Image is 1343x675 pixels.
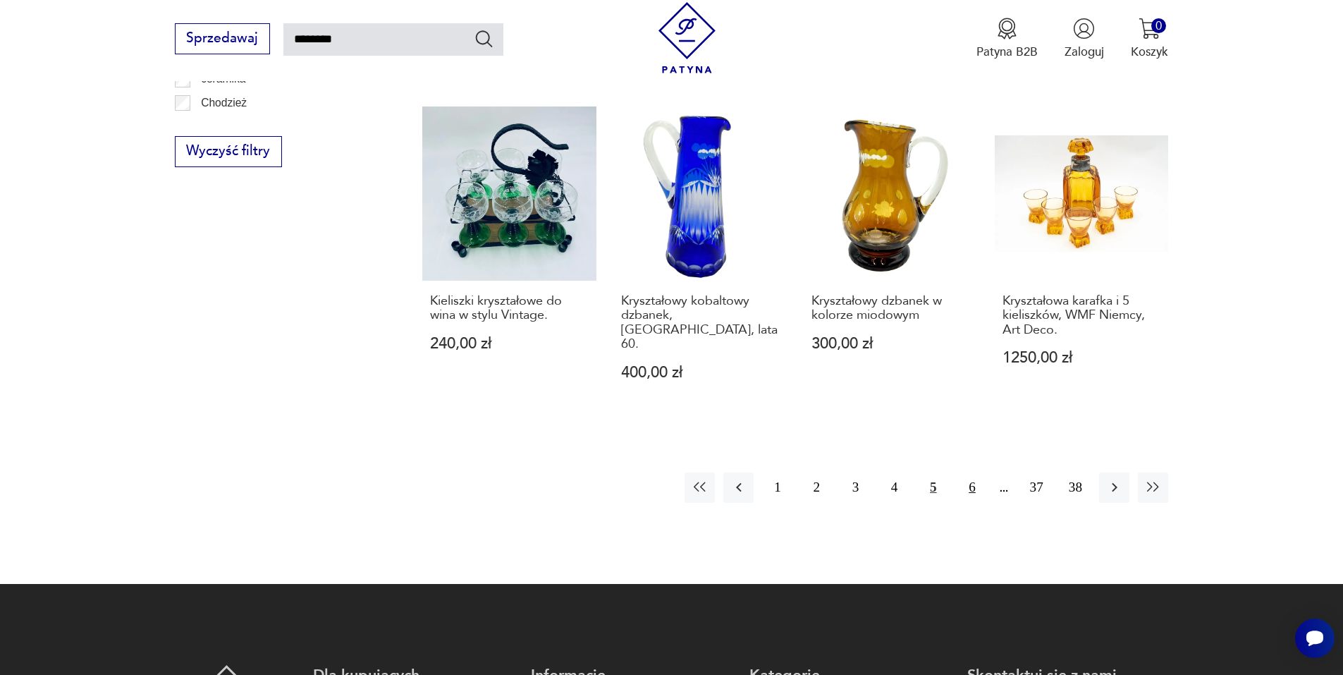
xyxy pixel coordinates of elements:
[1065,44,1104,60] p: Zaloguj
[1065,18,1104,60] button: Zaloguj
[621,365,780,380] p: 400,00 zł
[1022,473,1052,503] button: 37
[762,473,792,503] button: 1
[840,473,871,503] button: 3
[1002,351,1161,365] p: 1250,00 zł
[811,336,970,351] p: 300,00 zł
[802,473,832,503] button: 2
[474,28,494,49] button: Szukaj
[1002,294,1161,337] h3: Kryształowa karafka i 5 kieliszków, WMF Niemcy, Art Deco.
[175,136,282,167] button: Wyczyść filtry
[976,18,1038,60] a: Ikona medaluPatyna B2B
[1073,18,1095,39] img: Ikonka użytkownika
[1295,619,1335,658] iframe: Smartsupp widget button
[1151,18,1166,33] div: 0
[976,44,1038,60] p: Patyna B2B
[201,117,243,135] p: Ćmielów
[430,336,589,351] p: 240,00 zł
[811,294,970,323] h3: Kryształowy dzbanek w kolorze miodowym
[1139,18,1160,39] img: Ikona koszyka
[804,107,978,413] a: Kryształowy dzbanek w kolorze miodowymKryształowy dzbanek w kolorze miodowym300,00 zł
[201,94,247,112] p: Chodzież
[651,2,723,73] img: Patyna - sklep z meblami i dekoracjami vintage
[1060,473,1091,503] button: 38
[996,18,1018,39] img: Ikona medalu
[976,18,1038,60] button: Patyna B2B
[613,107,787,413] a: Kryształowy kobaltowy dzbanek, Polska, lata 60.Kryształowy kobaltowy dzbanek, [GEOGRAPHIC_DATA], ...
[175,34,270,45] a: Sprzedawaj
[918,473,948,503] button: 5
[1131,44,1168,60] p: Koszyk
[175,23,270,54] button: Sprzedawaj
[995,107,1169,413] a: Kryształowa karafka i 5 kieliszków, WMF Niemcy, Art Deco.Kryształowa karafka i 5 kieliszków, WMF ...
[621,294,780,352] h3: Kryształowy kobaltowy dzbanek, [GEOGRAPHIC_DATA], lata 60.
[422,107,596,413] a: Kieliszki kryształowe do wina w stylu Vintage.Kieliszki kryształowe do wina w stylu Vintage.240,0...
[879,473,909,503] button: 4
[957,473,987,503] button: 6
[430,294,589,323] h3: Kieliszki kryształowe do wina w stylu Vintage.
[1131,18,1168,60] button: 0Koszyk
